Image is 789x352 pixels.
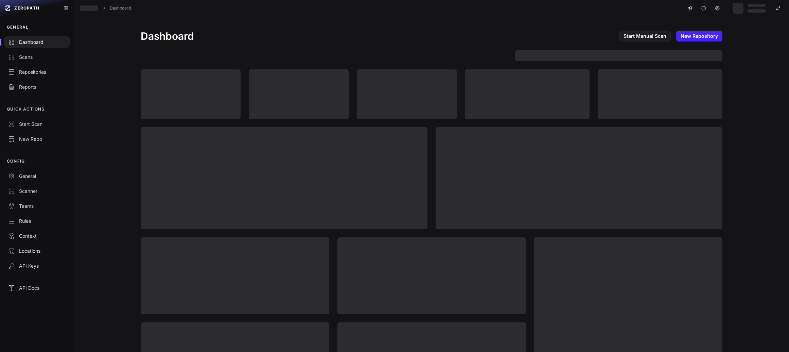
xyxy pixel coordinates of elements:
[8,84,66,90] div: Reports
[3,3,58,14] a: ZEROPATH
[8,248,66,254] div: Locations
[8,173,66,180] div: General
[8,69,66,76] div: Repositories
[8,188,66,195] div: Scanner
[7,24,29,30] p: GENERAL
[8,39,66,46] div: Dashboard
[80,5,131,11] nav: breadcrumb
[8,136,66,143] div: New Repo
[8,203,66,209] div: Teams
[8,233,66,239] div: Context
[8,121,66,128] div: Start Scan
[7,158,25,164] p: CONFIG
[110,5,131,11] a: Dashboard
[8,54,66,61] div: Scans
[102,6,106,11] svg: chevron right,
[676,31,722,41] a: New Repository
[7,106,45,112] p: QUICK ACTIONS
[141,30,194,42] h1: Dashboard
[8,285,66,291] div: API Docs
[619,31,671,41] a: Start Manual Scan
[14,5,39,11] span: ZEROPATH
[8,218,66,224] div: Rules
[8,263,66,269] div: API Keys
